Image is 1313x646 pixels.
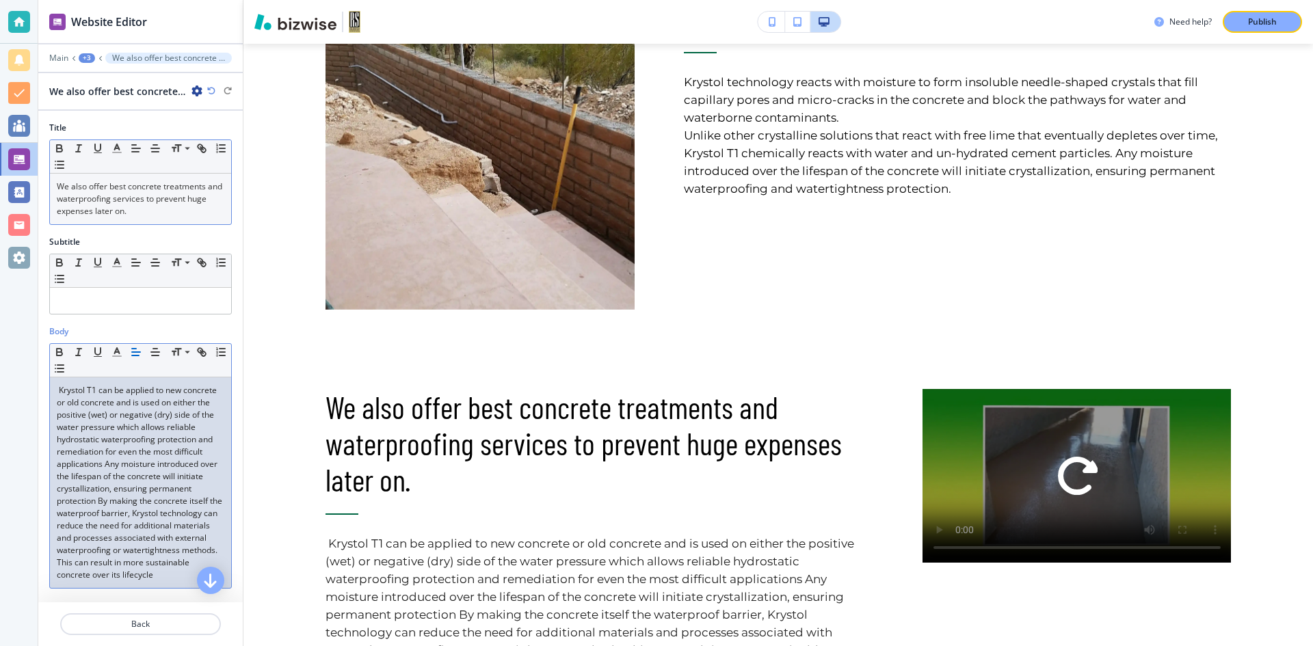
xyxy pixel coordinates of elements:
p: Krystol technology reacts with moisture to form insoluble needle-shaped crystals that fill capill... [684,73,1232,126]
h2: Button One [49,600,96,612]
button: Publish [1223,11,1302,33]
h2: Subtitle [49,236,80,248]
h2: Body [49,325,68,338]
h3: Need help? [1169,16,1212,28]
h2: Title [49,122,66,134]
h2: We also offer best concrete treatments and waterproofing services to prevent huge expenses later on. [49,84,186,98]
p: Back [62,618,220,630]
img: e6dd1e17d93ac199ed6995768785c1d8.webp [326,36,635,310]
img: Your Logo [349,11,360,33]
p: We also offer best concrete treatments and waterproofing services to prevent huge expenses later on. [57,180,224,217]
p: Unlike other crystalline solutions that react with free lime that eventually depletes over time, ... [684,126,1232,198]
p: We also offer best concrete treatments and waterproofing services to prevent huge expenses later on. [112,53,225,63]
img: Bizwise Logo [254,14,336,30]
h2: Website Editor [71,14,147,30]
div: Play button for video with title: undefined [923,389,1232,563]
button: We also offer best concrete treatments and waterproofing services to prevent huge expenses later on. [105,53,232,64]
img: editor icon [49,14,66,30]
button: Back [60,613,221,635]
span: Krystol T1 can be applied to new concrete or old concrete and is used on either the positive (wet... [57,384,224,580]
p: Publish [1248,16,1277,28]
button: Main [49,53,68,63]
button: +3 [79,53,95,63]
p: We also offer best concrete treatments and waterproofing services to prevent huge expenses later on. [326,389,873,498]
